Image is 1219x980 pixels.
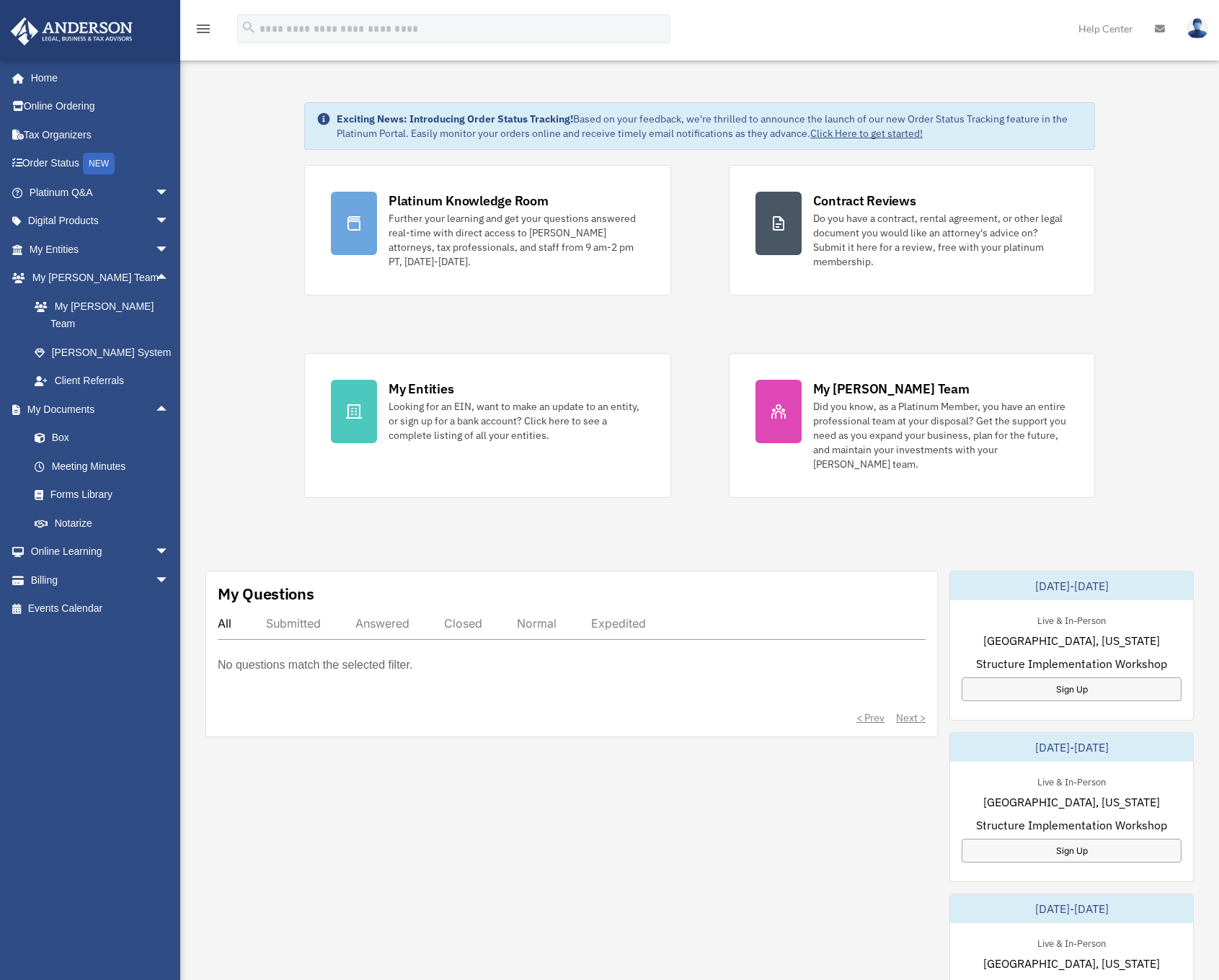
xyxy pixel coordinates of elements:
[950,733,1193,762] div: [DATE]-[DATE]
[20,509,191,538] a: Notarize
[813,211,1068,269] div: Do you have a contract, rental agreement, or other legal document you would like an attorney's ad...
[10,538,191,566] a: Online Learningarrow_drop_down
[1026,935,1117,950] div: Live & In-Person
[266,616,321,631] div: Submitted
[1187,18,1208,39] img: User Pic
[950,894,1193,923] div: [DATE]-[DATE]
[10,566,191,594] a: Billingarrow_drop_down
[10,594,191,623] a: Events Calendar
[729,165,1095,295] a: Contract Reviews Do you have a contract, rental agreement, or other legal document you would like...
[10,207,191,236] a: Digital Productsarrow_drop_down
[20,292,191,338] a: My [PERSON_NAME] Team
[962,677,1182,701] a: Sign Up
[304,353,670,498] a: My Entities Looking for an EIN, want to make an update to an entity, or sign up for a bank accoun...
[976,655,1167,672] span: Structure Implementation Workshop
[20,338,191,367] a: [PERSON_NAME] System
[241,19,257,35] i: search
[389,399,644,442] div: Looking for an EIN, want to make an update to an entity, or sign up for a bank account? Click her...
[983,955,1160,972] span: [GEOGRAPHIC_DATA], [US_STATE]
[155,207,184,236] span: arrow_drop_down
[10,149,191,179] a: Order StatusNEW
[155,395,184,424] span: arrow_drop_up
[813,399,1068,471] div: Did you know, as a Platinum Member, you have an entire professional team at your disposal? Get th...
[20,452,191,481] a: Meeting Minutes
[355,616,409,631] div: Answered
[218,616,231,631] div: All
[10,120,191,149] a: Tax Organizers
[983,632,1160,649] span: [GEOGRAPHIC_DATA], [US_STATE]
[810,127,923,140] a: Click Here to get started!
[20,367,191,396] a: Client Referrals
[10,264,191,293] a: My [PERSON_NAME] Teamarrow_drop_up
[218,583,314,605] div: My Questions
[155,178,184,208] span: arrow_drop_down
[337,112,1083,141] div: Based on your feedback, we're thrilled to announce the launch of our new Order Status Tracking fe...
[10,235,191,264] a: My Entitiesarrow_drop_down
[155,538,184,567] span: arrow_drop_down
[389,192,549,210] div: Platinum Knowledge Room
[83,153,115,174] div: NEW
[1026,773,1117,788] div: Live & In-Person
[1026,612,1117,627] div: Live & In-Person
[976,816,1167,834] span: Structure Implementation Workshop
[195,25,212,37] a: menu
[218,655,412,675] p: No questions match the selected filter.
[813,192,916,210] div: Contract Reviews
[155,566,184,595] span: arrow_drop_down
[10,395,191,424] a: My Documentsarrow_drop_up
[729,353,1095,498] a: My [PERSON_NAME] Team Did you know, as a Platinum Member, you have an entire professional team at...
[195,20,212,37] i: menu
[20,424,191,453] a: Box
[155,264,184,293] span: arrow_drop_up
[983,793,1160,811] span: [GEOGRAPHIC_DATA], [US_STATE]
[591,616,646,631] div: Expedited
[337,112,573,125] strong: Exciting News: Introducing Order Status Tracking!
[962,839,1182,863] a: Sign Up
[444,616,482,631] div: Closed
[517,616,557,631] div: Normal
[155,235,184,264] span: arrow_drop_down
[813,380,970,398] div: My [PERSON_NAME] Team
[10,92,191,121] a: Online Ordering
[950,571,1193,600] div: [DATE]-[DATE]
[6,17,137,45] img: Anderson Advisors Platinum Portal
[20,481,191,509] a: Forms Library
[10,63,184,92] a: Home
[389,211,644,269] div: Further your learning and get your questions answered real-time with direct access to [PERSON_NAM...
[10,178,191,207] a: Platinum Q&Aarrow_drop_down
[304,165,670,295] a: Platinum Knowledge Room Further your learning and get your questions answered real-time with dire...
[389,380,453,398] div: My Entities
